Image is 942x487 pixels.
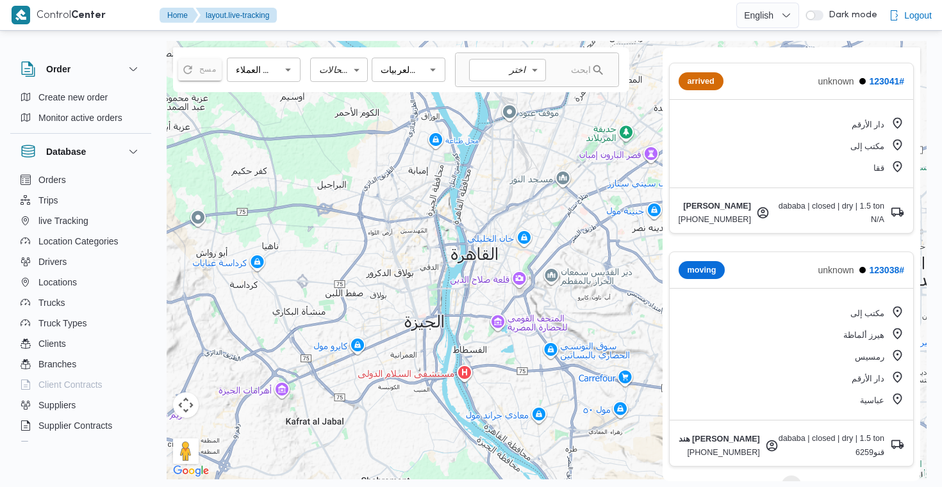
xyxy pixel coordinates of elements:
div: هيرز ألماظة [843,327,905,342]
div: N/A [871,215,884,224]
span: Devices [38,438,70,454]
button: layout.live-tracking [195,8,277,23]
div: دار الأرقم [852,116,905,132]
span: Location Categories [38,234,119,249]
a: 123041# [869,76,904,86]
button: Monitor active orders [15,108,146,128]
div: Order [10,87,151,133]
button: live Tracking [15,211,146,231]
em: كل الحالات [319,65,360,75]
button: Trips [15,190,146,211]
span: Orders [38,172,66,188]
span: Monitor active orders [38,110,122,125]
a: 123038# [869,265,904,275]
img: X8yXhbKr1z7QwAAAABJRU5ErkJggg== [12,6,30,24]
button: Clients [15,333,146,354]
div: عباسية [860,392,904,408]
span: unknown [818,265,870,275]
div: رمسيس [855,349,904,364]
span: Locations [38,275,77,290]
button: Order [21,61,141,77]
button: Suppliers [15,395,146,415]
button: عناصر التحكّم بطريقة عرض الخريطة [173,392,199,418]
div: Database [10,170,151,447]
span: [PERSON_NAME] [683,202,751,211]
button: Trucks [15,292,146,313]
span: Drivers [38,254,67,269]
button: Location Categories [15,231,146,251]
span: [PHONE_NUMBER] [687,448,759,457]
a: ‏فتح هذه المنطقة في "خرائط Google" (يؤدي ذلك إلى فتح نافذة جديدة) [170,463,212,479]
div: دار الأرقم [852,371,905,386]
button: Open [425,62,441,78]
span: Supplier Contracts [38,418,112,433]
button: arrivedunknown 123041#دار الأرقممكتب إلىققا[PERSON_NAME][PHONE_NUMBER]dababa | closed | dry | 1.5... [669,63,914,234]
button: Create new order [15,87,146,108]
img: Google [170,463,212,479]
span: Logout [904,8,932,23]
button: Devices [15,436,146,456]
input: كل العملاء [231,61,276,77]
span: هند [PERSON_NAME] [679,434,760,443]
div: dababa | closed | dry | 1.5 ton [779,434,884,443]
span: Branches [38,356,76,372]
div: قنو6259 [855,447,884,457]
button: movingunknown 123038#مكتب إلىهيرز ألماظةرمسيسدار الأرقمعباسيةهند [PERSON_NAME][PHONE_NUMBER]dabab... [669,251,914,467]
button: Logout [884,3,937,28]
span: unknown [818,76,870,86]
h3: Order [46,61,70,77]
span: Clients [38,336,66,351]
button: Orders [15,170,146,190]
button: Drivers [15,251,146,272]
button: Database [21,144,141,159]
button: Locations [15,272,146,292]
button: عرض خريطة الشارع [173,47,227,73]
span: Dark mode [823,10,877,20]
button: Supplier Contracts [15,415,146,436]
span: Truck Types [38,315,87,331]
button: مسح [178,59,222,80]
input: ابحث [515,52,591,86]
iframe: chat widget [13,436,54,474]
div: dababa | closed | dry | 1.5 ton [779,202,884,211]
span: [PHONE_NUMBER] [679,215,751,224]
div: مكتب إلى [850,305,905,321]
div: مكتب إلى [850,138,905,154]
em: اختر [509,65,526,75]
button: Open [280,62,296,78]
span: Trips [38,193,58,208]
button: Client Contracts [15,374,146,395]
h3: Database [46,144,86,159]
input: كل العربيات [376,61,420,77]
div: ققا [873,160,904,175]
div: arrived [679,72,723,90]
span: Suppliers [38,397,76,413]
span: Client Contracts [38,377,103,392]
b: Center [71,11,106,20]
span: Create new order [38,90,108,105]
div: moving [679,261,725,279]
span: live Tracking [38,213,88,228]
span: Trucks [38,295,65,310]
button: Truck Types [15,313,146,333]
button: اسحب الدليل على الخريطة لفتح "التجوّل الافتراضي". [173,438,199,464]
button: Branches [15,354,146,374]
button: Home [160,8,198,23]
